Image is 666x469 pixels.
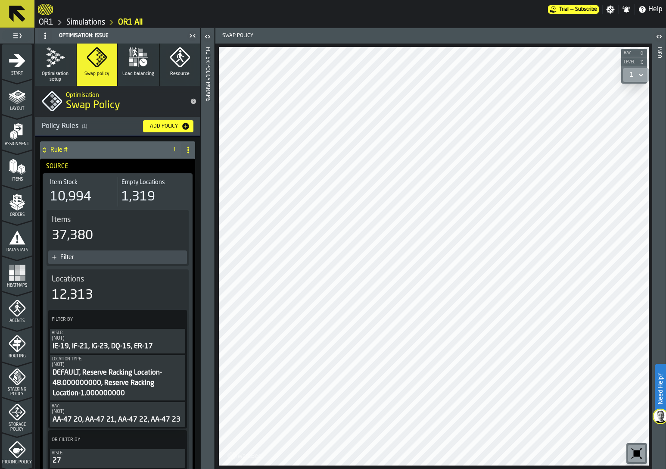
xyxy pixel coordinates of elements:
[50,147,164,153] h4: Rule #
[2,387,32,397] span: Stacking Policy
[47,177,118,206] div: stat-Item Stock
[626,70,645,80] div: DropdownMenuValue-1
[52,215,184,225] div: Title
[52,335,184,341] div: (NOT)
[52,341,184,352] div: IE-19, IF-21, IG-23, DQ-15, ER-17
[621,58,647,66] button: button-
[2,30,32,42] label: button-toggle-Toggle Full Menu
[52,456,184,466] div: 27
[559,6,569,13] span: Trial
[35,86,200,117] div: title-Swap Policy
[118,177,189,206] div: stat-Empty Locations
[219,33,436,39] span: Swap policy
[50,402,185,427] div: PolicyFilterItem-Bay
[2,150,32,185] li: menu Items
[38,71,72,82] span: Optimisation setup
[118,18,143,27] a: link-to-/wh/i/02d92962-0f11-4133-9763-7cb092bceeef/simulations/9a211eaa-bb90-455b-b7ba-0f577f6f4371
[50,435,170,444] label: OR Filter By
[121,179,186,186] div: Title
[50,329,185,353] button: Aisle:(NOT)IE-19, IF-21, IG-23, DQ-15, ER-17
[50,355,185,400] div: PolicyFilterItem-Location Type
[2,319,32,323] span: Agents
[2,115,32,150] li: menu Assignment
[50,179,78,186] span: Item Stock
[66,90,183,99] h2: Sub Title
[570,6,573,13] span: —
[630,72,633,78] div: DropdownMenuValue-1
[548,5,599,14] a: link-to-/wh/i/02d92962-0f11-4133-9763-7cb092bceeef/pricing/
[52,275,184,284] div: Title
[59,33,109,39] span: Optimisation: Issue
[2,256,32,291] li: menu Heatmaps
[52,409,184,415] div: (NOT)
[2,71,32,76] span: Start
[52,228,93,244] div: 37,380
[2,80,32,114] li: menu Layout
[648,4,663,15] span: Help
[82,124,87,129] span: ( 1 )
[52,331,184,335] div: Aisle:
[52,288,93,303] div: 12,313
[622,60,638,65] span: Level
[2,327,32,362] li: menu Routing
[48,213,187,245] div: stat-Items
[50,402,185,427] button: Bay:(NOT)AA-47 20, AA-47 21, AA-47 22, AA-47 23
[626,443,647,464] div: button-toolbar-undefined
[122,71,154,77] span: Load balancing
[2,142,32,147] span: Assignment
[656,45,662,467] div: Info
[50,449,185,468] button: Aisle:27
[548,5,599,14] div: Menu Subscription
[60,254,184,261] div: Filter
[2,354,32,359] span: Routing
[2,221,32,256] li: menu Data Stats
[603,5,618,14] label: button-toggle-Settings
[2,398,32,432] li: menu Storage Policy
[2,422,32,432] span: Storage Policy
[2,292,32,326] li: menu Agents
[656,365,665,413] label: Need Help?
[171,147,178,153] span: 1
[621,49,647,57] button: button-
[84,71,109,77] span: Swap policy
[50,179,114,186] div: Title
[50,329,185,353] div: PolicyFilterItem-Aisle
[42,121,136,131] div: Policy Rules
[50,315,170,324] label: Filter By
[2,44,32,79] li: menu Start
[121,179,165,186] span: Empty Locations
[52,357,184,362] div: Location Type:
[66,18,105,27] a: link-to-/wh/i/02d92962-0f11-4133-9763-7cb092bceeef
[205,45,211,467] div: Filter Policy Params
[52,215,71,225] span: Items
[653,30,665,45] label: button-toggle-Open
[52,368,184,399] div: DEFAULT, Reserve Racking Location-48.000000000, Reserve Racking Location-1.000000000
[52,404,184,409] div: Bay:
[50,189,91,205] div: 10,994
[2,186,32,220] li: menu Orders
[43,159,193,173] div: Source
[2,106,32,111] span: Layout
[652,28,666,469] header: Info
[630,447,644,460] svg: Reset zoom and position
[575,6,597,13] span: Subscribe
[622,51,638,56] span: Bay
[48,273,187,305] div: stat-Locations
[121,189,155,205] div: 1,319
[221,447,269,464] a: logo-header
[39,18,53,27] a: link-to-/wh/i/02d92962-0f11-4133-9763-7cb092bceeef
[201,28,214,469] header: Filter Policy Params
[50,449,185,468] div: PolicyFilterItem-Aisle
[635,4,666,15] label: button-toggle-Help
[38,17,663,28] nav: Breadcrumb
[52,415,184,425] div: AA-47 20, AA-47 21, AA-47 22, AA-47 23
[2,248,32,253] span: Data Stats
[66,99,120,113] span: Swap Policy
[2,363,32,397] li: menu Stacking Policy
[170,71,190,77] span: Resource
[40,141,164,159] div: Rule #
[2,433,32,468] li: menu Picking Policy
